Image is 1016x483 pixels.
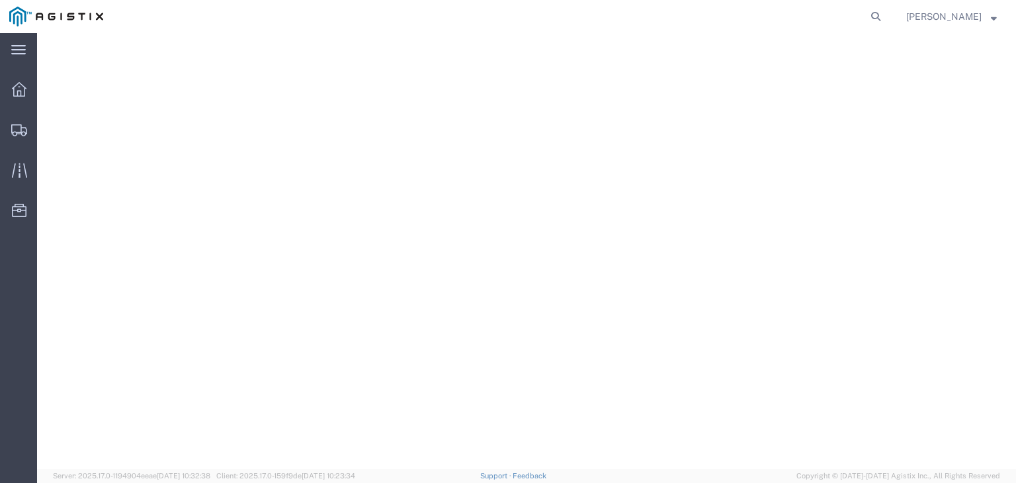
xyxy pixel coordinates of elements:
span: Server: 2025.17.0-1194904eeae [53,472,210,480]
img: logo [9,7,103,26]
span: Copyright © [DATE]-[DATE] Agistix Inc., All Rights Reserved [796,470,1000,482]
a: Feedback [513,472,546,480]
span: Rochelle Manzoni [906,9,982,24]
span: [DATE] 10:32:38 [157,472,210,480]
a: Support [480,472,513,480]
button: [PERSON_NAME] [906,9,997,24]
span: [DATE] 10:23:34 [302,472,355,480]
span: Client: 2025.17.0-159f9de [216,472,355,480]
iframe: FS Legacy Container [37,33,1016,469]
